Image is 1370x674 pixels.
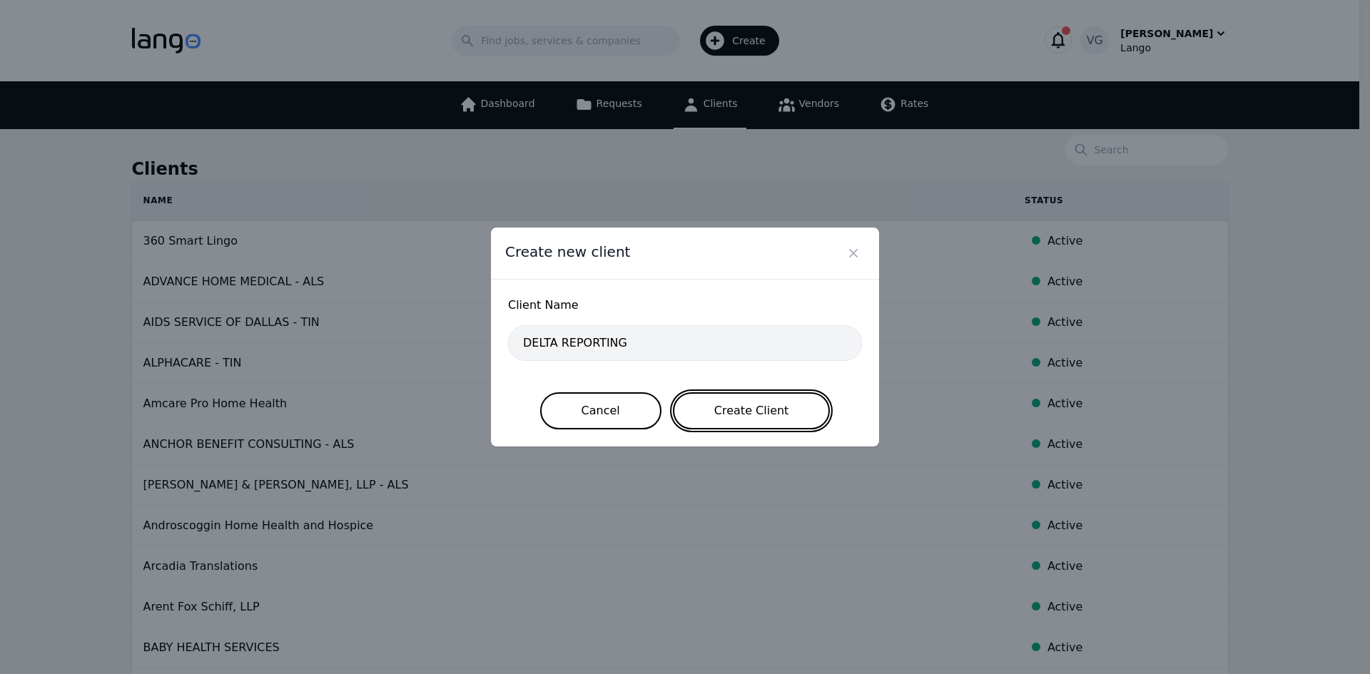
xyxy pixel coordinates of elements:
input: Client name [508,325,862,361]
span: Client Name [508,297,862,314]
button: Create Client [673,392,831,429]
span: Create new client [505,242,630,262]
button: Close [842,242,865,265]
button: Cancel [540,392,661,429]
